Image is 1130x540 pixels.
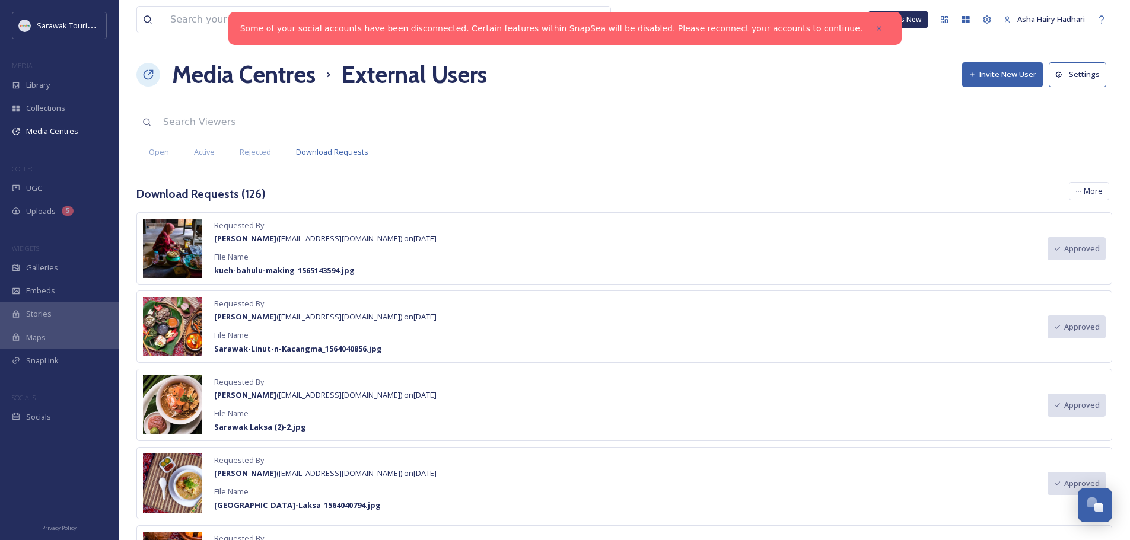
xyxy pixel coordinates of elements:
img: 6dba278b-01a5-4647-b279-99ea9567e0bd.jpg [143,453,202,513]
button: Approved [1048,472,1106,495]
input: Search your library [164,7,514,33]
span: UGC [26,183,42,194]
a: View all files [535,8,604,31]
strong: kueh-bahulu-making_1565143594.jpg [214,265,355,276]
strong: [PERSON_NAME] [214,311,276,322]
span: ( [EMAIL_ADDRESS][DOMAIN_NAME] ) on [DATE] [214,311,437,322]
button: Open Chat [1078,488,1112,522]
button: Invite New User [962,62,1043,87]
h3: Download Requests ( 126 ) [136,186,266,203]
strong: [PERSON_NAME] [214,233,276,244]
span: Open [149,146,169,158]
strong: Sarawak-Linut-n-Kacangma_1564040856.jpg [214,343,382,354]
a: Settings [1049,62,1112,87]
img: e02c5588-7de3-493a-a0a3-9ccf2af347db.jpg [143,219,202,278]
button: Settings [1049,62,1106,87]
strong: [PERSON_NAME] [214,468,276,478]
span: Rejected [240,146,271,158]
span: COLLECT [12,164,37,173]
span: SnapLink [26,355,59,366]
span: File Name [214,330,437,341]
span: Privacy Policy [42,524,77,532]
span: File Name [214,408,437,419]
span: Uploads [26,206,56,217]
img: f9bdc9e8-5b2a-423b-bbe5-b20d285641eb.jpg [143,375,202,434]
span: Embeds [26,285,55,296]
span: ( [EMAIL_ADDRESS][DOMAIN_NAME] ) on [DATE] [214,233,437,244]
span: Maps [26,332,46,343]
span: Collections [26,103,65,114]
span: Sarawak Tourism Board [37,20,121,31]
span: ( [EMAIL_ADDRESS][DOMAIN_NAME] ) on [DATE] [214,389,437,400]
h1: External Users [342,57,487,92]
img: new%20smtd%20transparent%202%20copy%404x.png [19,20,31,31]
strong: [PERSON_NAME] [214,389,276,400]
span: SOCIALS [12,393,36,402]
span: Requested By [214,220,437,231]
a: Asha Hairy Hadhari [998,8,1091,31]
span: MEDIA [12,61,33,70]
strong: Sarawak Laksa (2)-2.jpg [214,421,306,432]
span: Galleries [26,262,58,273]
span: ( [EMAIL_ADDRESS][DOMAIN_NAME] ) on [DATE] [214,468,437,478]
span: Active [194,146,215,158]
span: Media Centres [26,126,78,137]
span: More [1084,186,1103,197]
a: Media Centres [172,57,316,92]
a: Privacy Policy [42,520,77,534]
a: Some of your social accounts have been disconnected. Certain features within SnapSea will be disa... [240,23,863,35]
a: What's New [868,11,928,28]
span: Download Requests [296,146,368,158]
span: Asha Hairy Hadhari [1017,14,1085,24]
span: Library [26,79,50,91]
input: Search Viewers [157,109,433,135]
strong: [GEOGRAPHIC_DATA]-Laksa_1564040794.jpg [214,500,381,510]
span: Socials [26,411,51,423]
span: Requested By [214,376,437,388]
button: Approved [1048,394,1106,417]
span: Requested By [214,455,437,466]
img: 16a0c7f3-dae7-4c66-93ca-9097788342f8.jpg [143,297,202,356]
div: 5 [62,206,74,216]
span: Requested By [214,298,437,309]
span: WIDGETS [12,244,39,253]
button: Approved [1048,237,1106,260]
span: Stories [26,308,52,319]
button: Approved [1048,315,1106,338]
span: File Name [214,486,437,497]
span: File Name [214,251,437,263]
